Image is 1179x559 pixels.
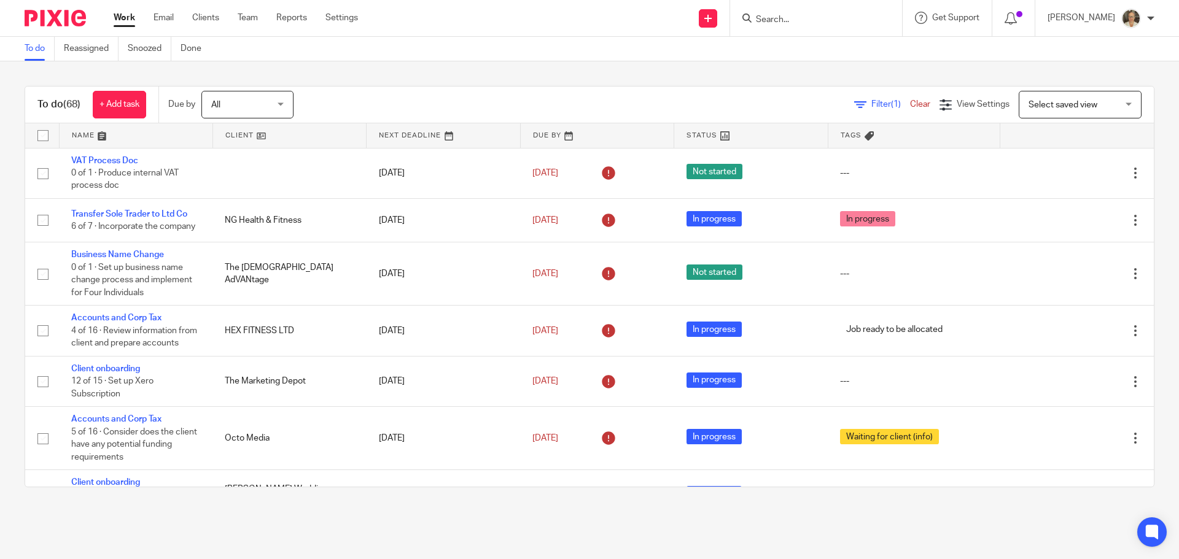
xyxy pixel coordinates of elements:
[212,306,366,356] td: HEX FITNESS LTD
[367,198,520,242] td: [DATE]
[71,364,140,373] a: Client onboarding
[71,326,197,348] span: 4 of 16 · Review information from client and prepare accounts
[71,156,138,165] a: VAT Process Doc
[840,375,987,387] div: ---
[367,306,520,356] td: [DATE]
[532,169,558,177] span: [DATE]
[71,263,192,297] span: 0 of 1 · Set up business name change process and implement for Four Individuals
[63,99,80,109] span: (68)
[910,100,930,109] a: Clear
[212,356,366,406] td: The Marketing Depot
[532,269,558,278] span: [DATE]
[25,37,55,61] a: To do
[840,167,987,179] div: ---
[1048,12,1115,24] p: [PERSON_NAME]
[168,98,195,110] p: Due by
[276,12,307,24] a: Reports
[367,407,520,470] td: [DATE]
[687,372,742,388] span: In progress
[71,478,140,487] a: Client onboarding
[114,12,135,24] a: Work
[367,148,520,198] td: [DATE]
[181,37,211,61] a: Done
[325,12,358,24] a: Settings
[192,12,219,24] a: Clients
[755,15,865,26] input: Search
[841,132,862,139] span: Tags
[211,101,220,109] span: All
[367,356,520,406] td: [DATE]
[687,486,742,501] span: In progress
[212,198,366,242] td: NG Health & Fitness
[93,91,146,118] a: + Add task
[840,322,949,337] span: Job ready to be allocated
[212,470,366,520] td: [PERSON_NAME] Weddings Limited
[1121,9,1141,28] img: Pete%20with%20glasses.jpg
[212,407,366,470] td: Octo Media
[71,169,179,190] span: 0 of 1 · Produce internal VAT process doc
[871,100,910,109] span: Filter
[891,100,901,109] span: (1)
[154,12,174,24] a: Email
[71,222,195,231] span: 6 of 7 · Incorporate the company
[128,37,171,61] a: Snoozed
[25,10,86,26] img: Pixie
[687,264,742,280] span: Not started
[64,37,119,61] a: Reassigned
[367,242,520,306] td: [DATE]
[840,211,895,226] span: In progress
[840,268,987,280] div: ---
[71,428,197,461] span: 5 of 16 · Consider does the client have any potential funding requirements
[840,429,939,444] span: Waiting for client (info)
[238,12,258,24] a: Team
[957,100,1010,109] span: View Settings
[687,164,742,179] span: Not started
[71,377,154,398] span: 12 of 15 · Set up Xero Subscription
[71,415,161,423] a: Accounts and Corp Tax
[367,470,520,520] td: [DATE]
[687,211,742,226] span: In progress
[71,314,161,322] a: Accounts and Corp Tax
[932,13,979,22] span: Get Support
[532,434,558,442] span: [DATE]
[687,322,742,337] span: In progress
[532,216,558,225] span: [DATE]
[71,210,187,218] a: Transfer Sole Trader to Ltd Co
[37,98,80,111] h1: To do
[71,250,164,259] a: Business Name Change
[532,326,558,335] span: [DATE]
[687,429,742,444] span: In progress
[212,242,366,306] td: The [DEMOGRAPHIC_DATA] AdVANtage
[1029,101,1097,109] span: Select saved view
[532,377,558,385] span: [DATE]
